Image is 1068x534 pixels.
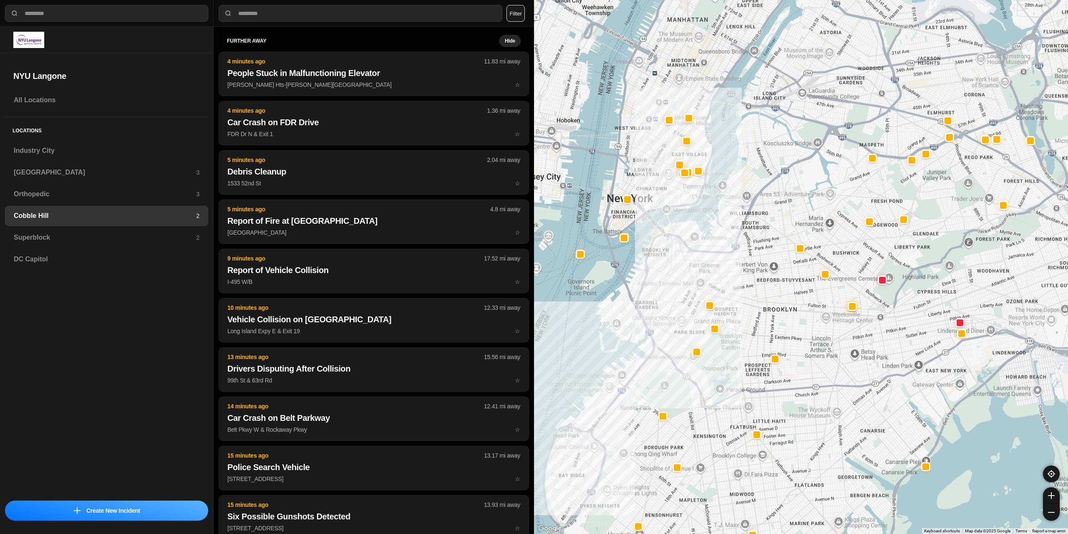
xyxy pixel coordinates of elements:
[227,67,520,79] h2: People Stuck in Malfunctioning Elevator
[536,523,564,534] a: Open this area in Google Maps (opens a new window)
[196,190,199,198] p: 3
[1032,529,1065,533] a: Report a map error
[506,5,525,22] button: Filter
[219,81,529,88] a: 4 minutes ago11.83 mi awayPeople Stuck in Malfunctioning Elevator[PERSON_NAME] Hts-[PERSON_NAME][...
[227,314,520,325] h2: Vehicle Collision on [GEOGRAPHIC_DATA]
[227,461,520,473] h2: Police Search Vehicle
[5,184,208,204] a: Orthopedic3
[219,298,529,342] button: 10 minutes ago12.33 mi awayVehicle Collision on [GEOGRAPHIC_DATA]Long Island Expy E & Exit 19star
[14,167,196,177] h3: [GEOGRAPHIC_DATA]
[227,511,520,522] h2: Six Possible Gunshots Detected
[227,57,484,66] p: 4 minutes ago
[227,166,520,177] h2: Debris Cleanup
[196,233,199,242] p: 2
[227,106,487,115] p: 4 minutes ago
[227,205,490,213] p: 5 minutes ago
[515,328,520,334] span: star
[5,501,208,521] button: iconCreate New Incident
[14,189,196,199] h3: Orthopedic
[227,451,484,460] p: 15 minutes ago
[487,156,520,164] p: 2.04 mi away
[227,179,520,187] p: 1533 52nd St
[515,81,520,88] span: star
[219,397,529,441] button: 14 minutes ago12.41 mi awayCar Crash on Belt ParkwayBelt Pkwy W & Rockaway Pkwystar
[227,425,520,434] p: Belt Pkwy W & Rockaway Pkwy
[484,57,520,66] p: 11.83 mi away
[227,363,520,375] h2: Drivers Disputing After Collision
[1043,487,1060,504] button: zoom-in
[219,200,529,244] button: 5 minutes ago4.8 mi awayReport of Fire at [GEOGRAPHIC_DATA][GEOGRAPHIC_DATA]star
[484,501,520,509] p: 13.93 mi away
[14,233,196,243] h3: Superblock
[5,117,208,141] h5: Locations
[219,180,529,187] a: 5 minutes ago2.04 mi awayDebris Cleanup1533 52nd Ststar
[227,264,520,276] h2: Report of Vehicle Collision
[227,38,499,44] h5: further away
[515,377,520,384] span: star
[219,446,529,490] button: 15 minutes ago13.17 mi awayPolice Search Vehicle[STREET_ADDRESS]star
[227,156,487,164] p: 5 minutes ago
[1043,466,1060,482] button: recenter
[490,205,520,213] p: 4.8 mi away
[219,377,529,384] a: 13 minutes ago15.56 mi awayDrivers Disputing After Collision99th St & 63rd Rdstar
[484,451,520,460] p: 13.17 mi away
[219,475,529,482] a: 15 minutes ago13.17 mi awayPolice Search Vehicle[STREET_ADDRESS]star
[515,278,520,285] span: star
[219,426,529,433] a: 14 minutes ago12.41 mi awayCar Crash on Belt ParkwayBelt Pkwy W & Rockaway Pkwystar
[227,475,520,483] p: [STREET_ADDRESS]
[227,130,520,138] p: FDR Dr N & Exit 1
[227,412,520,424] h2: Car Crash on Belt Parkway
[515,229,520,236] span: star
[5,162,208,182] a: [GEOGRAPHIC_DATA]3
[227,524,520,532] p: [STREET_ADDRESS]
[227,353,484,361] p: 13 minutes ago
[74,507,81,514] img: icon
[227,327,520,335] p: Long Island Expy E & Exit 19
[1048,509,1055,516] img: zoom-out
[14,146,199,156] h3: Industry City
[5,228,208,248] a: Superblock2
[227,81,520,89] p: [PERSON_NAME] Hts-[PERSON_NAME][GEOGRAPHIC_DATA]
[1048,470,1055,478] img: recenter
[227,116,520,128] h2: Car Crash on FDR Drive
[1015,529,1027,533] a: Terms (opens in new tab)
[219,52,529,96] button: 4 minutes ago11.83 mi awayPeople Stuck in Malfunctioning Elevator[PERSON_NAME] Hts-[PERSON_NAME][...
[484,254,520,263] p: 17.52 mi away
[515,131,520,137] span: star
[227,254,484,263] p: 9 minutes ago
[10,9,19,18] img: search
[219,229,529,236] a: 5 minutes ago4.8 mi awayReport of Fire at [GEOGRAPHIC_DATA][GEOGRAPHIC_DATA]star
[487,106,520,115] p: 1.36 mi away
[219,347,529,392] button: 13 minutes ago15.56 mi awayDrivers Disputing After Collision99th St & 63rd Rdstar
[484,304,520,312] p: 12.33 mi away
[13,32,44,48] img: logo
[5,249,208,269] a: DC Capitol
[5,141,208,161] a: Industry City
[219,327,529,334] a: 10 minutes ago12.33 mi awayVehicle Collision on [GEOGRAPHIC_DATA]Long Island Expy E & Exit 19star
[219,101,529,145] button: 4 minutes ago1.36 mi awayCar Crash on FDR DriveFDR Dr N & Exit 1star
[14,254,199,264] h3: DC Capitol
[14,95,199,105] h3: All Locations
[219,524,529,531] a: 15 minutes ago13.93 mi awaySix Possible Gunshots Detected[STREET_ADDRESS]star
[515,426,520,433] span: star
[227,228,520,237] p: [GEOGRAPHIC_DATA]
[5,206,208,226] a: Cobble Hill2
[224,9,232,18] img: search
[515,525,520,531] span: star
[227,501,484,509] p: 15 minutes ago
[219,130,529,137] a: 4 minutes ago1.36 mi awayCar Crash on FDR DriveFDR Dr N & Exit 1star
[505,38,515,44] small: Hide
[924,528,960,534] button: Keyboard shortcuts
[1048,492,1055,499] img: zoom-in
[227,278,520,286] p: I-495 W/B
[13,70,200,82] h2: NYU Langone
[196,168,199,177] p: 3
[14,211,196,221] h3: Cobble Hill
[5,90,208,110] a: All Locations
[219,249,529,293] button: 9 minutes ago17.52 mi awayReport of Vehicle CollisionI-495 W/Bstar
[219,278,529,285] a: 9 minutes ago17.52 mi awayReport of Vehicle CollisionI-495 W/Bstar
[196,212,199,220] p: 2
[227,376,520,385] p: 99th St & 63rd Rd
[515,180,520,187] span: star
